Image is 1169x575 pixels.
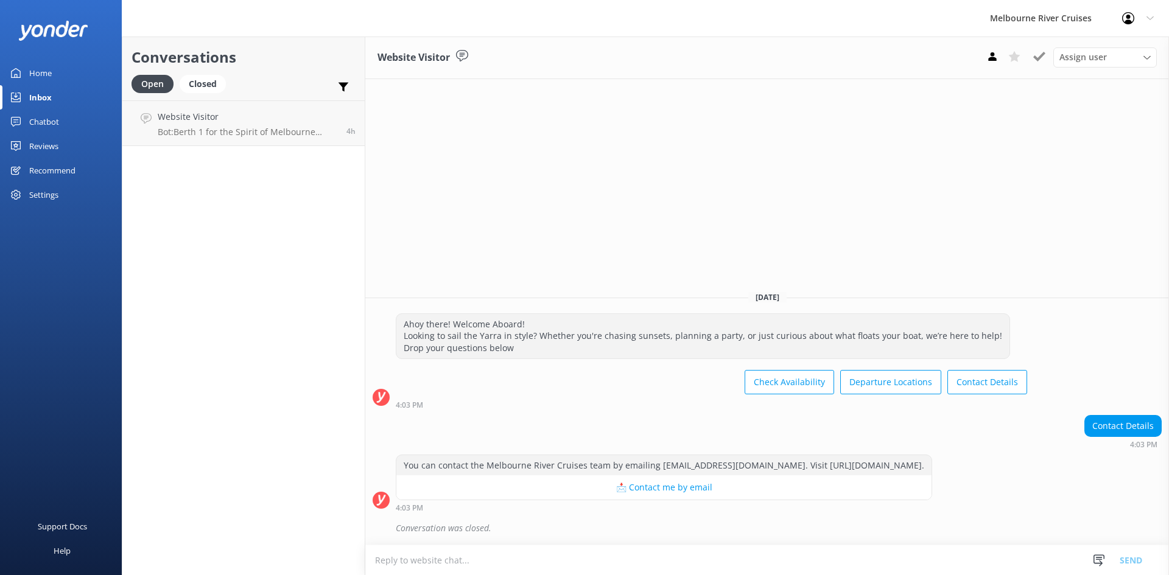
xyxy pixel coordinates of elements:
strong: 4:03 PM [1130,441,1157,448]
div: Contact Details [1085,416,1161,436]
button: 📩 Contact me by email [396,475,932,500]
div: Help [54,538,71,563]
div: Recommend [29,158,75,183]
button: Departure Locations [840,370,941,394]
p: Bot: Berth 1 for the Spirit of Melbourne Dinner Cruise is located at [GEOGRAPHIC_DATA], directly ... [158,127,337,138]
span: Assign user [1059,51,1107,64]
div: Sep 05 2025 04:03pm (UTC +10:00) Australia/Sydney [396,503,932,512]
div: You can contact the Melbourne River Cruises team by emailing [EMAIL_ADDRESS][DOMAIN_NAME]. Visit ... [396,455,932,476]
div: Closed [180,75,226,93]
div: Ahoy there! Welcome Aboard! Looking to sail the Yarra in style? Whether you're chasing sunsets, p... [396,314,1009,358]
div: Open [132,75,174,93]
button: Check Availability [745,370,834,394]
img: yonder-white-logo.png [18,21,88,41]
a: Closed [180,77,232,90]
div: Chatbot [29,110,59,134]
div: Reviews [29,134,58,158]
div: Support Docs [38,514,87,538]
strong: 4:03 PM [396,504,423,512]
button: Contact Details [947,370,1027,394]
strong: 4:03 PM [396,402,423,409]
h4: Website Visitor [158,110,337,124]
h2: Conversations [132,46,356,69]
div: Sep 05 2025 04:03pm (UTC +10:00) Australia/Sydney [1084,440,1162,448]
div: 2025-09-05T06:13:45.015 [373,518,1162,538]
h3: Website Visitor [377,50,450,66]
a: Open [132,77,180,90]
span: Sep 05 2025 12:26pm (UTC +10:00) Australia/Sydney [346,126,356,136]
div: Conversation was closed. [396,518,1162,538]
div: Inbox [29,85,52,110]
div: Sep 05 2025 04:03pm (UTC +10:00) Australia/Sydney [396,400,1027,409]
div: Assign User [1053,47,1157,67]
div: Home [29,61,52,85]
a: Website VisitorBot:Berth 1 for the Spirit of Melbourne Dinner Cruise is located at [GEOGRAPHIC_DA... [122,100,365,146]
div: Settings [29,183,58,207]
span: [DATE] [748,292,787,302]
